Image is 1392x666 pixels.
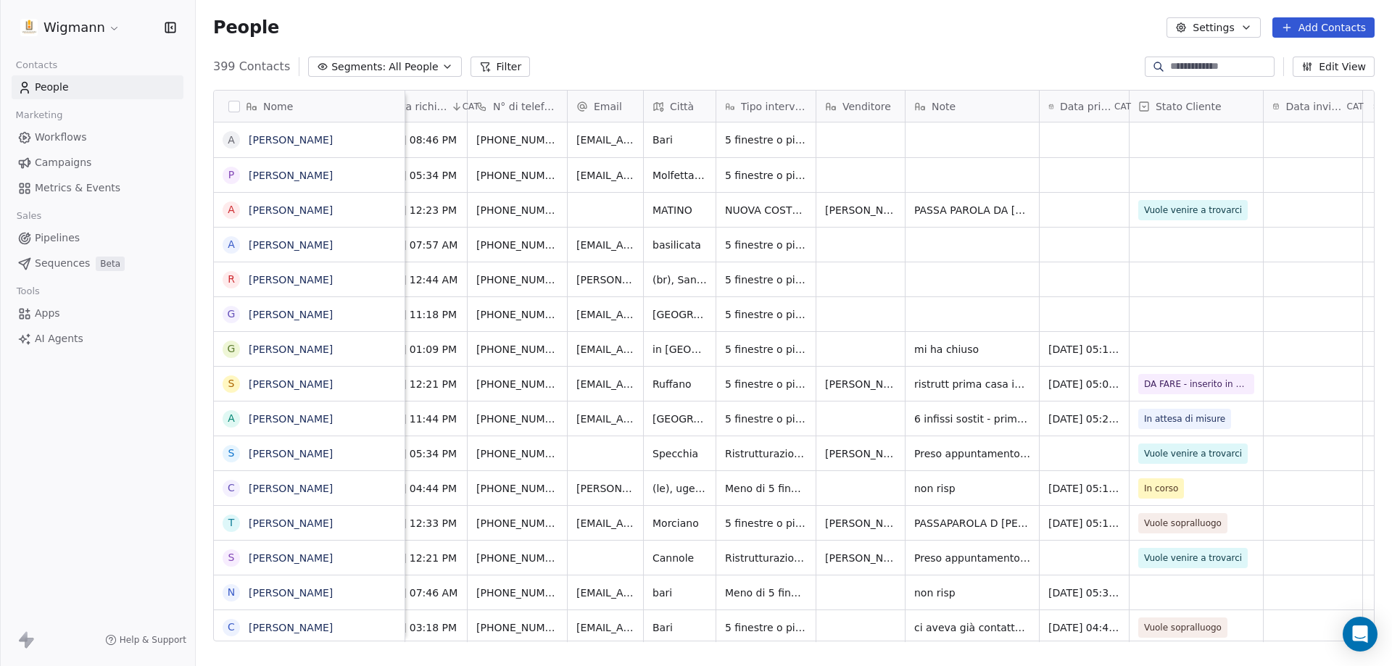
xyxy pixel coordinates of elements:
div: A [228,411,235,426]
span: Meno di 5 finestre [725,481,807,496]
button: Edit View [1293,57,1375,77]
span: [DATE] 05:16 PM [1048,342,1120,357]
button: Wigmann [17,15,123,40]
span: [EMAIL_ADDRESS][DOMAIN_NAME] [576,133,634,147]
span: [DATE] 04:44 PM [372,481,458,496]
span: [EMAIL_ADDRESS][DOMAIN_NAME] [576,586,634,600]
span: non risp [914,586,1030,600]
span: 5 finestre o più di 5 [725,168,807,183]
span: Beta [96,257,125,271]
div: N [228,585,235,600]
span: 5 finestre o più di 5 [725,272,807,287]
div: Data primo contattoCAT [1040,91,1129,122]
span: [DATE] 07:46 AM [372,586,458,600]
span: Preso appuntamento [DATE] 23 ore 16 [914,551,1030,565]
span: Contacts [9,54,64,76]
span: [PHONE_NUMBER] [476,238,558,252]
span: Vuole venire a trovarci [1144,446,1242,461]
div: N° di telefono [468,91,567,122]
span: Vuole venire a trovarci [1144,551,1242,565]
span: [DATE] 08:46 PM [372,133,458,147]
span: [DATE] 12:23 PM [372,203,458,217]
a: Campaigns [12,151,183,175]
div: Email [568,91,643,122]
span: [DATE] 05:34 PM [372,168,458,183]
span: PASSAPAROLA D [PERSON_NAME] - 17.09 INDICO COSTO PORTE INTERNE- INSETITA IN AGENDA [914,516,1030,530]
span: [PHONE_NUMBER] [476,446,558,461]
span: [DATE] 04:42 PM [1048,620,1120,635]
span: (le), ugento [652,481,707,496]
span: [DATE] 05:04 PM [1048,377,1120,391]
span: [DATE] 12:21 PM [372,551,458,565]
div: A [228,133,235,148]
span: NUOVA COSTRUZIONE - [PERSON_NAME] [DATE] INIZIO IMPIANTI [725,203,807,217]
span: Pipelines [35,230,80,246]
div: S [228,550,235,565]
span: [PERSON_NAME][EMAIL_ADDRESS][DOMAIN_NAME] [576,272,634,287]
span: Help & Support [120,634,186,646]
span: [PHONE_NUMBER] [476,620,558,635]
span: Città [670,99,694,114]
a: [PERSON_NAME] [249,274,333,286]
span: N° di telefono [493,99,558,114]
span: 5 finestre o più di 5 [725,377,807,391]
span: Ruffano [652,377,707,391]
span: Vuole sopralluogo [1144,516,1222,530]
a: SequencesBeta [12,251,183,275]
span: [DATE] 05:34 PM [372,446,458,461]
span: MATINO [652,203,707,217]
span: PASSA PAROLA DA [PERSON_NAME] - MIA CLIENTE [914,203,1030,217]
span: Workflows [35,130,87,145]
span: 5 finestre o più di 5 [725,238,807,252]
span: (br), San donaci [652,272,707,287]
a: AI Agents [12,327,183,351]
span: [PERSON_NAME] [825,446,896,461]
span: [DATE] 05:12 PM [1048,481,1120,496]
div: Città [644,91,716,122]
span: Specchia [652,446,707,461]
a: Pipelines [12,226,183,250]
span: Data richiesta [388,99,448,114]
span: [GEOGRAPHIC_DATA] [652,412,707,426]
div: Open Intercom Messenger [1343,617,1377,652]
span: Bari [652,133,707,147]
span: CAT [1114,101,1131,112]
span: basilicata [652,238,707,252]
div: Stato Cliente [1130,91,1263,122]
span: [PERSON_NAME][EMAIL_ADDRESS][DOMAIN_NAME] [576,481,634,496]
span: Meno di 5 finestre [725,586,807,600]
span: 5 finestre o più di 5 [725,342,807,357]
div: Note [906,91,1039,122]
a: [PERSON_NAME] [249,378,333,390]
span: Nome [263,99,293,114]
span: [DATE] 05:16 PM [1048,516,1120,530]
span: [PHONE_NUMBER] [476,412,558,426]
img: 1630668995401.jpeg [20,19,38,36]
span: bari [652,586,707,600]
span: [PHONE_NUMBER] [476,168,558,183]
span: [DATE] 05:31 PM [1048,586,1120,600]
span: Marketing [9,104,69,126]
a: Help & Support [105,634,186,646]
a: [PERSON_NAME] [249,622,333,633]
span: Wigmann [43,18,105,37]
span: Note [932,99,956,114]
span: 5 finestre o più di 5 [725,620,807,635]
span: ci aveva già contattai a marzo - ha la 104.. dice che è senza soldi ma deve sostituire a primo di... [914,620,1030,635]
span: [DATE] 12:44 AM [372,272,458,287]
div: Tipo intervento [716,91,816,122]
div: P [228,167,234,183]
a: [PERSON_NAME] [249,517,333,529]
span: People [213,17,279,38]
div: T [228,515,235,530]
div: grid [214,122,405,642]
span: Vuole sopralluogo [1144,620,1222,635]
div: R [228,272,235,287]
span: Molfetta bari [652,168,707,183]
div: A [228,202,235,217]
span: [DATE] 12:21 PM [372,377,458,391]
div: G [228,341,236,357]
button: Add Contacts [1272,17,1375,38]
a: [PERSON_NAME] [249,204,333,216]
a: [PERSON_NAME] [249,134,333,146]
